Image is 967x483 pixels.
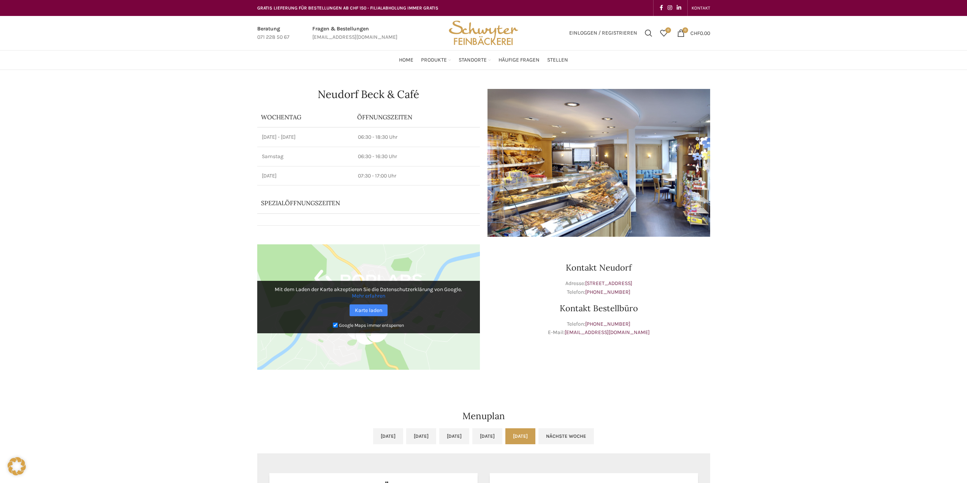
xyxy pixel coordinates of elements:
[487,304,710,312] h3: Kontakt Bestellbüro
[257,5,438,11] span: GRATIS LIEFERUNG FÜR BESTELLUNGEN AB CHF 150 - FILIALABHOLUNG IMMER GRATIS
[673,25,714,41] a: 0 CHF0.00
[692,0,710,16] a: KONTAKT
[665,27,671,33] span: 0
[373,428,403,444] a: [DATE]
[262,153,349,160] p: Samstag
[657,3,665,13] a: Facebook social link
[656,25,671,41] div: Meine Wunschliste
[585,280,632,287] a: [STREET_ADDRESS]
[674,3,684,13] a: Linkedin social link
[421,52,451,68] a: Produkte
[261,199,455,207] p: Spezialöffnungszeiten
[487,279,710,296] p: Adresse: Telefon:
[487,263,710,272] h3: Kontakt Neudorf
[459,52,491,68] a: Standorte
[357,113,476,121] p: ÖFFNUNGSZEITEN
[547,52,568,68] a: Stellen
[358,133,475,141] p: 06:30 - 18:30 Uhr
[262,133,349,141] p: [DATE] - [DATE]
[399,52,413,68] a: Home
[358,172,475,180] p: 07:30 - 17:00 Uhr
[547,57,568,64] span: Stellen
[257,25,290,42] a: Infobox link
[690,30,700,36] span: CHF
[253,52,714,68] div: Main navigation
[505,428,535,444] a: [DATE]
[257,244,480,370] img: Google Maps
[262,172,349,180] p: [DATE]
[339,323,404,328] small: Google Maps immer entsperren
[350,304,388,316] a: Karte laden
[499,57,540,64] span: Häufige Fragen
[472,428,502,444] a: [DATE]
[399,57,413,64] span: Home
[565,25,641,41] a: Einloggen / Registrieren
[406,428,436,444] a: [DATE]
[656,25,671,41] a: 0
[569,30,637,36] span: Einloggen / Registrieren
[333,323,338,328] input: Google Maps immer entsperren
[641,25,656,41] a: Suchen
[261,113,350,121] p: Wochentag
[688,0,714,16] div: Secondary navigation
[446,16,521,50] img: Bäckerei Schwyter
[690,30,710,36] bdi: 0.00
[499,52,540,68] a: Häufige Fragen
[421,57,447,64] span: Produkte
[358,153,475,160] p: 06:30 - 16:30 Uhr
[459,57,487,64] span: Standorte
[263,286,475,299] p: Mit dem Laden der Karte akzeptieren Sie die Datenschutzerklärung von Google.
[565,329,650,336] a: [EMAIL_ADDRESS][DOMAIN_NAME]
[692,5,710,11] span: KONTAKT
[585,321,630,327] a: [PHONE_NUMBER]
[257,89,480,100] h1: Neudorf Beck & Café
[585,289,630,295] a: [PHONE_NUMBER]
[446,29,521,36] a: Site logo
[665,3,674,13] a: Instagram social link
[487,320,710,337] p: Telefon: E-Mail:
[312,25,397,42] a: Infobox link
[439,428,469,444] a: [DATE]
[257,412,710,421] h2: Menuplan
[682,27,688,33] span: 0
[538,428,594,444] a: Nächste Woche
[352,293,385,299] a: Mehr erfahren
